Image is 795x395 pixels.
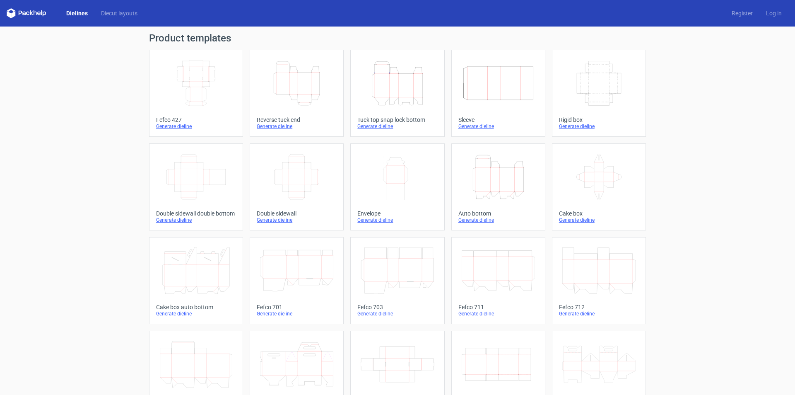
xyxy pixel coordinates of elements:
a: Log in [759,9,788,17]
div: Fefco 701 [257,304,337,310]
div: Generate dieline [458,217,538,223]
a: Fefco 427Generate dieline [149,50,243,137]
div: Envelope [357,210,437,217]
a: Fefco 703Generate dieline [350,237,444,324]
div: Generate dieline [559,217,639,223]
div: Generate dieline [257,310,337,317]
div: Generate dieline [156,310,236,317]
div: Fefco 427 [156,116,236,123]
div: Reverse tuck end [257,116,337,123]
a: Fefco 711Generate dieline [451,237,545,324]
div: Fefco 712 [559,304,639,310]
a: Cake boxGenerate dieline [552,143,646,230]
div: Double sidewall [257,210,337,217]
a: SleeveGenerate dieline [451,50,545,137]
div: Generate dieline [559,310,639,317]
div: Generate dieline [257,217,337,223]
div: Generate dieline [156,123,236,130]
a: Fefco 701Generate dieline [250,237,344,324]
div: Tuck top snap lock bottom [357,116,437,123]
div: Generate dieline [357,123,437,130]
a: Double sidewallGenerate dieline [250,143,344,230]
div: Generate dieline [357,217,437,223]
a: Fefco 712Generate dieline [552,237,646,324]
a: Double sidewall double bottomGenerate dieline [149,143,243,230]
a: Reverse tuck endGenerate dieline [250,50,344,137]
a: Register [725,9,759,17]
div: Sleeve [458,116,538,123]
a: Diecut layouts [94,9,144,17]
a: EnvelopeGenerate dieline [350,143,444,230]
div: Auto bottom [458,210,538,217]
div: Generate dieline [559,123,639,130]
h1: Product templates [149,33,646,43]
a: Tuck top snap lock bottomGenerate dieline [350,50,444,137]
div: Cake box [559,210,639,217]
div: Fefco 711 [458,304,538,310]
div: Cake box auto bottom [156,304,236,310]
a: Rigid boxGenerate dieline [552,50,646,137]
div: Generate dieline [156,217,236,223]
a: Auto bottomGenerate dieline [451,143,545,230]
a: Dielines [60,9,94,17]
div: Fefco 703 [357,304,437,310]
div: Generate dieline [257,123,337,130]
div: Generate dieline [458,123,538,130]
div: Generate dieline [458,310,538,317]
div: Double sidewall double bottom [156,210,236,217]
div: Generate dieline [357,310,437,317]
div: Rigid box [559,116,639,123]
a: Cake box auto bottomGenerate dieline [149,237,243,324]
